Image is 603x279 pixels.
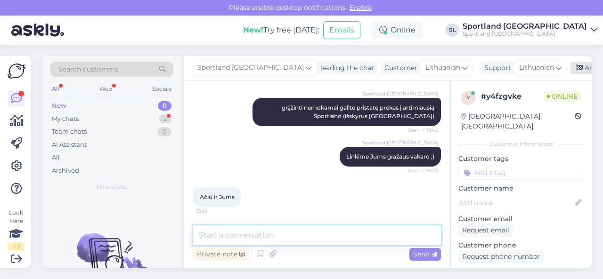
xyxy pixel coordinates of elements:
[425,63,460,73] span: Lithuanian
[323,21,360,39] button: Emails
[52,127,87,136] div: Team chats
[282,104,436,120] span: grąžinti nemokamai galite pristatę prekes į artimiausią Sportland (išskyrus [GEOGRAPHIC_DATA])
[317,63,374,73] div: leading the chat
[458,267,584,277] p: Visited pages
[458,250,544,263] div: Request phone number
[458,240,584,250] p: Customer phone
[403,127,438,134] span: Seen ✓ 18:42
[58,64,118,74] span: Search customers
[52,153,60,162] div: All
[159,114,171,124] div: 2
[196,207,231,215] span: 18:42
[458,154,584,164] p: Customer tags
[413,250,437,258] span: Send
[8,242,24,251] div: 1 / 3
[461,112,575,131] div: [GEOGRAPHIC_DATA], [GEOGRAPHIC_DATA]
[481,63,511,73] div: Support
[362,90,438,97] span: Sportland [GEOGRAPHIC_DATA]
[458,140,584,148] div: Customer information
[52,101,66,111] div: New
[98,83,114,95] div: Web
[459,198,573,208] input: Add name
[362,139,438,146] span: Sportland [GEOGRAPHIC_DATA]
[458,183,584,193] p: Customer name
[466,94,470,101] span: y
[481,91,543,102] div: # y4fzgvke
[463,23,587,30] div: Sportland [GEOGRAPHIC_DATA]
[458,214,584,224] p: Customer email
[52,166,79,175] div: Archived
[463,30,587,38] div: Sportland [GEOGRAPHIC_DATA]
[372,22,423,39] div: Online
[197,63,304,73] span: Sportland [GEOGRAPHIC_DATA]
[200,193,235,200] span: Ačiū ir Jums
[543,91,581,102] span: Online
[8,208,24,251] div: Look Here
[158,127,171,136] div: 0
[150,83,173,95] div: Socials
[458,166,584,180] input: Add a tag
[463,23,597,38] a: Sportland [GEOGRAPHIC_DATA]Sportland [GEOGRAPHIC_DATA]
[458,224,513,237] div: Request email
[158,101,171,111] div: 0
[381,63,417,73] div: Customer
[193,248,249,261] div: Private note
[97,183,127,191] span: New chats
[243,25,263,34] b: New!
[446,24,459,37] div: SL
[346,153,434,160] span: Linkime Jums gražaus vakaro ;)
[403,167,438,174] span: Seen ✓ 18:42
[519,63,554,73] span: Lithuanian
[8,64,25,79] img: Askly Logo
[52,114,79,124] div: My chats
[347,3,375,12] span: Enable
[243,24,319,36] div: Try free [DATE]:
[52,140,87,150] div: AI Assistant
[50,83,61,95] div: All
